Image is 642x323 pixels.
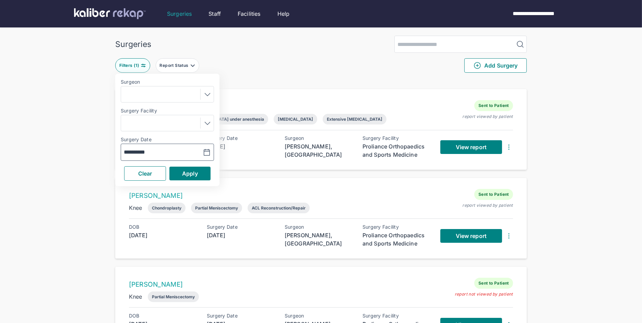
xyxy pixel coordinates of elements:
[285,231,353,248] div: [PERSON_NAME], [GEOGRAPHIC_DATA]
[474,278,513,289] span: Sent to Patient
[327,117,382,122] div: Extensive [MEDICAL_DATA]
[456,232,487,239] span: View report
[121,108,214,113] label: Surgery Facility
[285,142,353,159] div: [PERSON_NAME], [GEOGRAPHIC_DATA]
[129,231,198,239] div: [DATE]
[207,224,275,230] div: Surgery Date
[362,135,431,141] div: Surgery Facility
[207,135,275,141] div: Surgery Date
[74,8,146,19] img: kaliber labs logo
[129,224,198,230] div: DOB
[115,78,527,86] div: 4 entries
[456,144,487,151] span: View report
[464,58,527,73] button: Add Surgery
[190,63,195,68] img: filter-caret-down-grey.b3560631.svg
[473,61,518,70] span: Add Surgery
[285,135,353,141] div: Surgeon
[207,313,275,319] div: Surgery Date
[129,280,183,288] a: [PERSON_NAME]
[462,203,513,208] div: report viewed by patient
[207,142,275,151] div: [DATE]
[121,79,214,85] label: Surgeon
[440,140,502,154] a: View report
[505,143,513,151] img: DotsThreeVertical.31cb0eda.svg
[473,61,481,70] img: PlusCircleGreen.5fd88d77.svg
[169,167,211,180] button: Apply
[159,63,190,68] div: Report Status
[505,232,513,240] img: DotsThreeVertical.31cb0eda.svg
[238,10,261,18] a: Facilities
[474,100,513,111] span: Sent to Patient
[207,231,275,239] div: [DATE]
[362,142,431,159] div: Proliance Orthopaedics and Sports Medicine
[129,204,142,212] div: Knee
[152,205,181,211] div: Chondroplasty
[138,170,152,177] span: Clear
[129,292,142,301] div: Knee
[209,10,221,18] a: Staff
[129,192,183,200] a: [PERSON_NAME]
[182,170,198,177] span: Apply
[277,10,290,18] a: Help
[141,63,146,68] img: faders-horizontal-teal.edb3eaa8.svg
[115,58,150,73] button: Filters (1)
[516,40,524,48] img: MagnifyingGlass.1dc66aab.svg
[462,114,513,119] div: report viewed by patient
[285,224,353,230] div: Surgeon
[115,39,151,49] div: Surgeries
[285,313,353,319] div: Surgeon
[167,10,192,18] a: Surgeries
[474,189,513,200] span: Sent to Patient
[362,231,431,248] div: Proliance Orthopaedics and Sports Medicine
[119,63,141,68] div: Filters ( 1 )
[278,117,313,122] div: [MEDICAL_DATA]
[440,229,502,243] a: View report
[124,166,166,181] button: Clear
[252,205,306,211] div: ACL Reconstruction/Repair
[121,137,214,142] label: Surgery Date
[195,205,238,211] div: Partial Meniscectomy
[152,294,195,299] div: Partial Meniscectomy
[129,313,198,319] div: DOB
[156,58,199,73] button: Report Status
[362,313,431,319] div: Surgery Facility
[455,291,513,297] div: report not viewed by patient
[362,224,431,230] div: Surgery Facility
